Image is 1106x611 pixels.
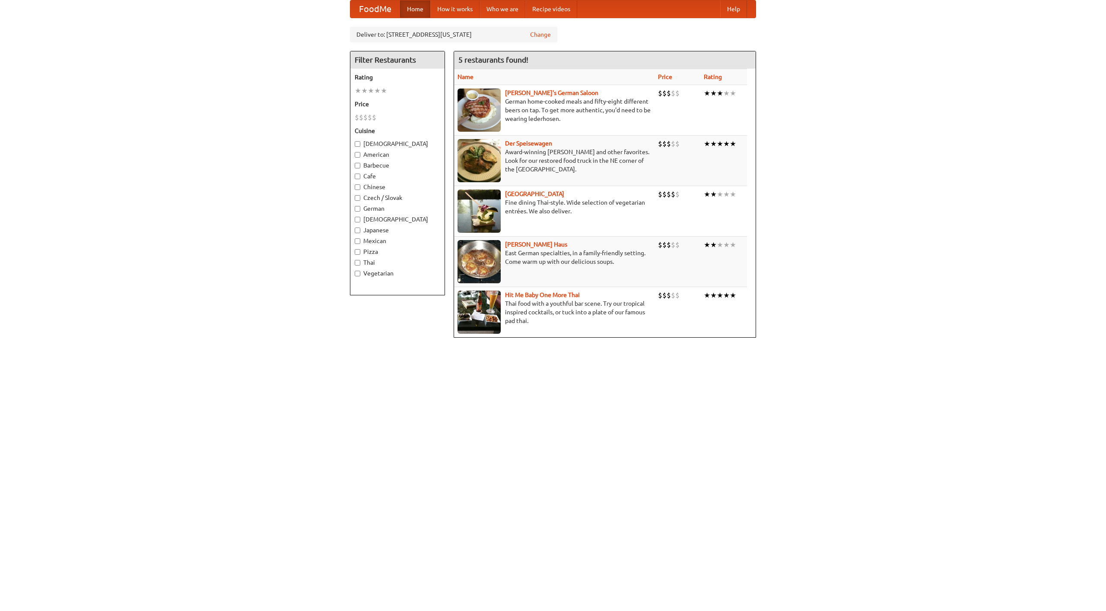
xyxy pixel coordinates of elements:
input: Czech / Slovak [355,195,360,201]
li: $ [667,291,671,300]
p: German home-cooked meals and fifty-eight different beers on tap. To get more authentic, you'd nee... [458,97,651,123]
li: $ [658,240,662,250]
a: FoodMe [350,0,400,18]
a: Help [720,0,747,18]
a: Hit Me Baby One More Thai [505,291,580,298]
li: ★ [381,86,387,95]
input: Mexican [355,238,360,244]
li: $ [671,291,675,300]
li: $ [363,113,368,122]
li: ★ [717,89,723,98]
li: $ [662,139,667,149]
input: Thai [355,260,360,266]
p: Thai food with a youthful bar scene. Try our tropical inspired cocktails, or tuck into a plate of... [458,299,651,325]
a: Price [658,73,672,80]
label: Japanese [355,226,440,234]
img: kohlhaus.jpg [458,240,501,283]
li: $ [355,113,359,122]
li: ★ [374,86,381,95]
label: Czech / Slovak [355,193,440,202]
li: ★ [717,291,723,300]
a: Name [458,73,474,80]
li: $ [675,190,680,199]
a: Home [400,0,430,18]
ng-pluralize: 5 restaurants found! [458,56,528,64]
li: $ [667,190,671,199]
label: Cafe [355,172,440,180]
li: ★ [704,190,710,199]
input: Vegetarian [355,271,360,276]
li: ★ [723,89,730,98]
h5: Cuisine [355,127,440,135]
li: ★ [710,139,717,149]
li: ★ [723,190,730,199]
li: $ [675,291,680,300]
label: Chinese [355,183,440,191]
li: ★ [710,89,717,98]
li: $ [658,190,662,199]
li: ★ [704,291,710,300]
li: ★ [730,190,736,199]
input: [DEMOGRAPHIC_DATA] [355,217,360,222]
p: Fine dining Thai-style. Wide selection of vegetarian entrées. We also deliver. [458,198,651,215]
li: ★ [368,86,374,95]
label: Vegetarian [355,269,440,278]
li: $ [667,89,671,98]
a: Der Speisewagen [505,140,552,147]
li: $ [658,139,662,149]
li: $ [675,139,680,149]
li: ★ [730,89,736,98]
li: $ [671,190,675,199]
label: [DEMOGRAPHIC_DATA] [355,139,440,148]
label: Pizza [355,247,440,256]
h5: Rating [355,73,440,82]
input: Cafe [355,174,360,179]
h5: Price [355,100,440,108]
li: $ [671,240,675,250]
input: German [355,206,360,212]
input: Japanese [355,228,360,233]
li: $ [662,291,667,300]
li: $ [662,240,667,250]
p: East German specialties, in a family-friendly setting. Come warm up with our delicious soups. [458,249,651,266]
a: [GEOGRAPHIC_DATA] [505,190,564,197]
li: ★ [704,139,710,149]
div: Deliver to: [STREET_ADDRESS][US_STATE] [350,27,557,42]
img: speisewagen.jpg [458,139,501,182]
input: Pizza [355,249,360,255]
input: Chinese [355,184,360,190]
li: ★ [710,190,717,199]
li: ★ [723,139,730,149]
img: babythai.jpg [458,291,501,334]
a: How it works [430,0,480,18]
label: [DEMOGRAPHIC_DATA] [355,215,440,224]
li: $ [368,113,372,122]
label: Thai [355,258,440,267]
label: German [355,204,440,213]
li: ★ [730,240,736,250]
li: $ [671,89,675,98]
li: $ [662,190,667,199]
li: $ [662,89,667,98]
a: Recipe videos [525,0,577,18]
li: $ [675,89,680,98]
li: ★ [717,240,723,250]
li: ★ [710,240,717,250]
img: satay.jpg [458,190,501,233]
h4: Filter Restaurants [350,51,445,69]
li: ★ [717,190,723,199]
a: Who we are [480,0,525,18]
input: Barbecue [355,163,360,168]
a: [PERSON_NAME] Haus [505,241,567,248]
li: ★ [723,291,730,300]
li: ★ [717,139,723,149]
li: ★ [710,291,717,300]
a: Change [530,30,551,39]
li: ★ [730,139,736,149]
li: ★ [704,240,710,250]
li: $ [372,113,376,122]
a: Rating [704,73,722,80]
li: $ [359,113,363,122]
